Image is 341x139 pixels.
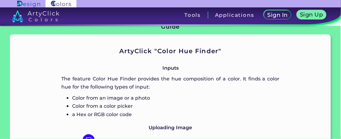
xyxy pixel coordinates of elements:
p: The feature Color Hue Finder provides the hue composition of a color. It finds a color hue for th... [61,75,280,91]
img: ArtyClick Design logo [17,1,40,7]
p: Uploading Image [61,124,280,132]
a: Sign In [264,10,291,20]
p: Color from a color picker [72,102,280,110]
h2: ArtyClick "Color Hue Finder" [61,47,280,56]
img: logo_artyclick_colors_white.svg [12,10,59,22]
a: Sign Up [297,10,326,20]
p: Inputs [61,64,280,72]
h5: Sign Up [300,12,323,17]
p: Color from an image or a photo [72,94,280,102]
p: a Hex or RGB color code [72,110,280,118]
h3: Tools [184,12,201,18]
h5: Sign In [268,12,288,18]
h3: Applications [215,12,254,18]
